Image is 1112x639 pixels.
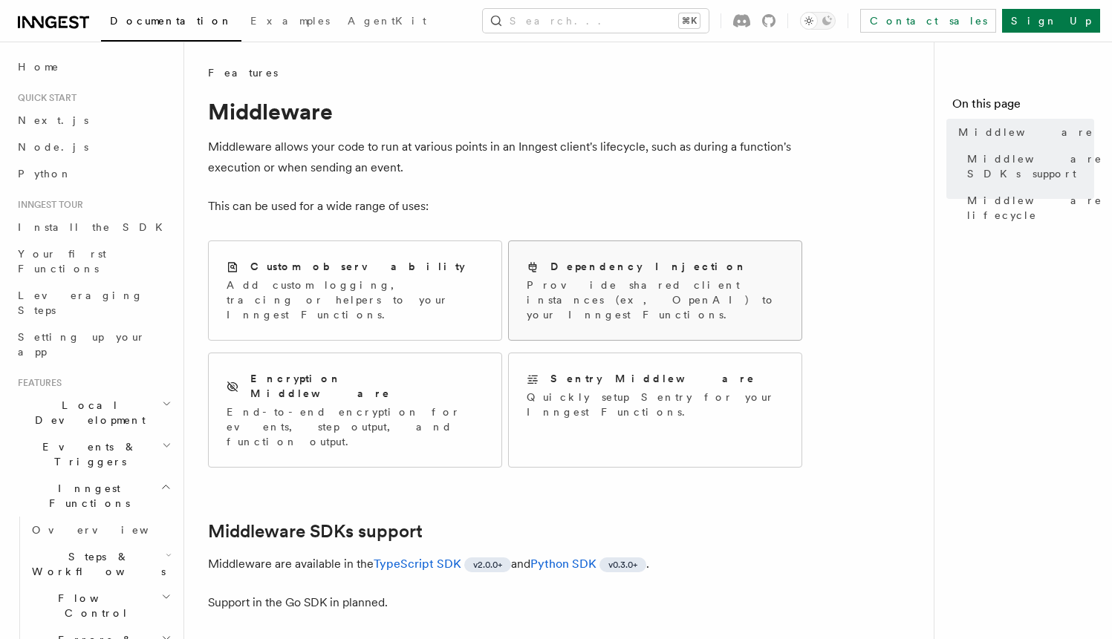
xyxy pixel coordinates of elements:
[208,137,802,178] p: Middleware allows your code to run at various points in an Inngest client's lifecycle, such as du...
[18,221,172,233] span: Install the SDK
[227,278,484,322] p: Add custom logging, tracing or helpers to your Inngest Functions.
[550,259,747,274] h2: Dependency Injection
[12,392,175,433] button: Local Development
[374,557,461,571] a: TypeScript SDK
[26,585,175,626] button: Flow Control
[508,353,802,468] a: Sentry MiddlewareQuickly setup Sentry for your Inngest Functions.
[208,353,502,468] a: Encryption MiddlewareEnd-to-end encryption for events, step output, and function output.
[26,543,175,585] button: Steps & Workflows
[241,4,339,40] a: Examples
[18,114,88,126] span: Next.js
[508,240,802,341] a: Dependency InjectionProvide shared client instances (ex, OpenAI) to your Inngest Functions.
[250,371,484,401] h2: Encryption Middleware
[860,9,996,33] a: Contact sales
[208,240,502,341] a: Custom observabilityAdd custom logging, tracing or helpers to your Inngest Functions.
[18,59,59,74] span: Home
[12,214,175,240] a: Install the SDK
[12,377,62,389] span: Features
[18,331,146,358] span: Setting up your app
[550,371,755,386] h2: Sentry Middleware
[12,475,175,517] button: Inngest Functions
[958,125,1093,140] span: Middleware
[208,196,802,217] p: This can be used for a wide range of uses:
[26,591,161,620] span: Flow Control
[12,439,162,469] span: Events & Triggers
[12,324,175,365] a: Setting up your app
[208,98,802,125] h1: Middleware
[800,12,836,30] button: Toggle dark mode
[250,259,465,274] h2: Custom observability
[967,151,1102,181] span: Middleware SDKs support
[339,4,435,40] a: AgentKit
[208,554,802,574] p: Middleware are available in the and .
[12,160,175,187] a: Python
[12,92,77,104] span: Quick start
[250,15,330,27] span: Examples
[12,199,83,211] span: Inngest tour
[12,134,175,160] a: Node.js
[208,65,278,80] span: Features
[961,145,1094,187] a: Middleware SDKs support
[961,187,1094,229] a: Middleware lifecycle
[473,559,502,571] span: v2.0.0+
[12,240,175,282] a: Your first Functions
[18,289,143,316] span: Leveraging Steps
[101,4,241,42] a: Documentation
[1002,9,1100,33] a: Sign Up
[348,15,426,27] span: AgentKit
[18,248,106,275] span: Your first Functions
[12,107,175,134] a: Next.js
[18,168,72,180] span: Python
[227,404,484,449] p: End-to-end encryption for events, step output, and function output.
[527,278,784,322] p: Provide shared client instances (ex, OpenAI) to your Inngest Functions.
[527,390,784,419] p: Quickly setup Sentry for your Inngest Functions.
[12,282,175,324] a: Leveraging Steps
[18,141,88,153] span: Node.js
[967,193,1102,223] span: Middleware lifecycle
[483,9,709,33] button: Search...⌘K
[12,433,175,475] button: Events & Triggers
[26,517,175,543] a: Overview
[952,95,1094,119] h4: On this page
[12,53,175,80] a: Home
[608,559,637,571] span: v0.3.0+
[208,592,802,613] p: Support in the Go SDK in planned.
[32,524,185,536] span: Overview
[208,521,423,542] a: Middleware SDKs support
[679,13,700,28] kbd: ⌘K
[952,119,1094,145] a: Middleware
[26,549,166,579] span: Steps & Workflows
[110,15,233,27] span: Documentation
[12,398,162,427] span: Local Development
[530,557,596,571] a: Python SDK
[12,481,160,511] span: Inngest Functions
